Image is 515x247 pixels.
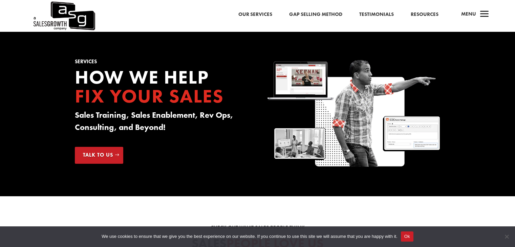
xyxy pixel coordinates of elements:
[289,10,342,19] a: Gap Selling Method
[75,224,441,232] p: Check out what sales people think
[75,59,248,68] h1: Services
[75,68,248,109] h2: How we Help
[503,233,510,240] span: No
[359,10,394,19] a: Testimonials
[461,10,476,17] span: Menu
[75,147,123,164] a: Talk to Us
[478,8,491,21] span: a
[267,59,440,169] img: Sales Growth Keenan
[75,84,224,108] span: Fix your Sales
[102,233,397,240] span: We use cookies to ensure that we give you the best experience on our website. If you continue to ...
[411,10,438,19] a: Resources
[75,109,248,137] h3: Sales Training, Sales Enablement, Rev Ops, Consulting, and Beyond!
[238,10,272,19] a: Our Services
[401,231,413,242] button: Ok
